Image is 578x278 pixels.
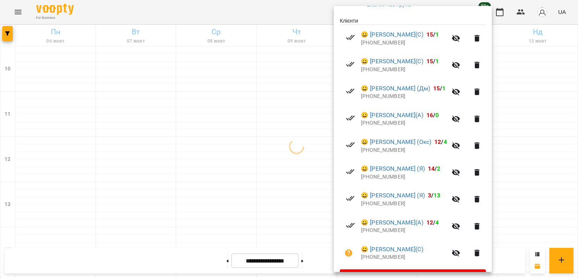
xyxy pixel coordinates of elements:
button: Візит ще не сплачено. Додати оплату? [340,244,358,262]
svg: Візит сплачено [346,87,355,96]
svg: Візит сплачено [346,194,355,203]
span: 15 [426,31,433,38]
span: 12 [426,219,433,226]
a: 😀 [PERSON_NAME] (Окс) [361,137,431,147]
span: 4 [444,138,447,145]
p: [PHONE_NUMBER] [361,93,447,100]
b: / [428,192,441,199]
b: / [426,112,439,119]
b: / [428,165,441,172]
p: [PHONE_NUMBER] [361,39,447,47]
svg: Візит сплачено [346,167,355,176]
p: [PHONE_NUMBER] [361,200,447,208]
span: 0 [435,112,439,119]
p: [PHONE_NUMBER] [361,66,447,73]
p: [PHONE_NUMBER] [361,173,447,181]
span: 1 [442,85,446,92]
b: / [426,219,439,226]
b: / [426,31,439,38]
svg: Візит сплачено [346,33,355,42]
span: 3 [428,192,431,199]
span: 12 [434,138,441,145]
p: [PHONE_NUMBER] [361,147,447,154]
span: 15 [433,85,440,92]
svg: Візит сплачено [346,140,355,149]
p: [PHONE_NUMBER] [361,227,447,234]
b: / [434,138,447,145]
p: [PHONE_NUMBER] [361,254,447,261]
ul: Клієнти [340,17,486,269]
span: 1 [435,58,439,65]
b: / [426,58,439,65]
a: 😀 [PERSON_NAME] (Я) [361,191,425,200]
svg: Візит сплачено [346,113,355,122]
a: 😀 [PERSON_NAME] (Я) [361,164,425,173]
span: 1 [435,31,439,38]
a: 😀 [PERSON_NAME] (Дм) [361,84,430,93]
p: [PHONE_NUMBER] [361,119,447,127]
span: 16 [426,112,433,119]
a: 😀 [PERSON_NAME](С) [361,30,423,39]
svg: Візит сплачено [346,60,355,69]
span: 4 [435,219,439,226]
a: 😀 [PERSON_NAME](А) [361,111,423,120]
b: / [433,85,446,92]
svg: Візит сплачено [346,221,355,230]
a: 😀 [PERSON_NAME](С) [361,57,423,66]
span: 15 [426,58,433,65]
span: 14 [428,165,435,172]
span: 13 [433,192,440,199]
a: 😀 [PERSON_NAME](С) [361,245,423,254]
span: 2 [437,165,440,172]
a: 😀 [PERSON_NAME](А) [361,218,423,227]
